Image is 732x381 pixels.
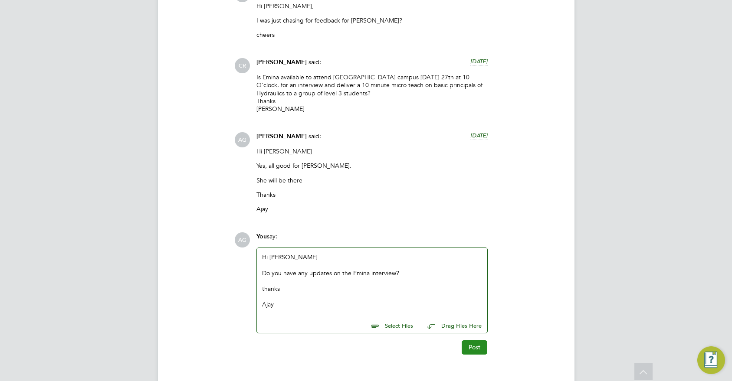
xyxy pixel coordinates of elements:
span: You [256,233,267,240]
span: AG [235,232,250,247]
p: Thanks [256,191,488,199]
span: [PERSON_NAME] [256,59,307,66]
p: Is Emina available to attend [GEOGRAPHIC_DATA] campus [DATE] 27th at 10 O'clock. for an interview... [256,73,488,113]
p: I was just chasing for feedback for [PERSON_NAME]? [256,16,488,24]
span: said: [309,132,321,140]
div: thanks [262,285,482,293]
p: Ajay [256,205,488,213]
button: Engage Resource Center [697,346,725,374]
div: Do you have any updates on the Emina interview? [262,269,482,277]
button: Post [462,340,487,354]
p: She will be there [256,176,488,184]
span: [PERSON_NAME] [256,133,307,140]
p: Yes, all good for [PERSON_NAME]. [256,162,488,169]
button: Drag Files Here [420,317,482,335]
span: [DATE] [470,132,488,139]
span: CR [235,58,250,73]
p: cheers [256,31,488,39]
div: Ajay [262,300,482,308]
p: Hi [PERSON_NAME], [256,2,488,10]
div: Hi [PERSON_NAME] [262,253,482,308]
div: say: [256,232,488,247]
p: Hi [PERSON_NAME] [256,147,488,155]
span: [DATE] [470,58,488,65]
span: AG [235,132,250,147]
span: said: [309,58,321,66]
